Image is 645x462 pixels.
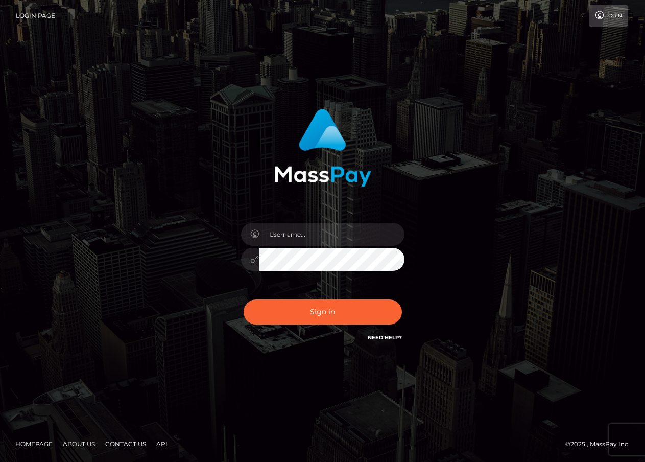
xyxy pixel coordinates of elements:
div: © 2025 , MassPay Inc. [565,438,637,450]
button: Sign in [244,299,402,325]
img: MassPay Login [274,109,371,187]
a: API [152,436,172,452]
a: Need Help? [368,334,402,341]
a: Contact Us [101,436,150,452]
a: Login Page [16,5,55,27]
input: Username... [259,223,404,246]
a: About Us [59,436,99,452]
a: Homepage [11,436,57,452]
a: Login [589,5,628,27]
